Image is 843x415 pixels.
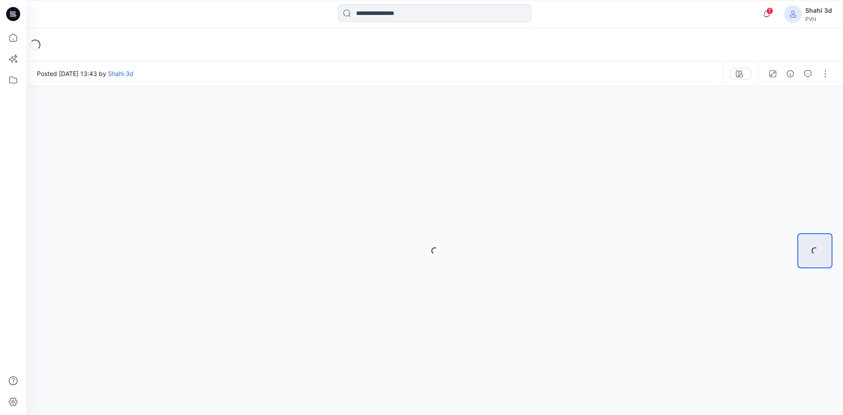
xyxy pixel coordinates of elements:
div: Shahi 3d [805,5,832,16]
svg: avatar [789,11,796,18]
div: PVH [805,16,832,22]
span: 1 [766,7,773,14]
a: Shahi 3d [108,70,133,77]
button: Details [783,67,797,81]
span: Posted [DATE] 13:43 by [37,69,133,78]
